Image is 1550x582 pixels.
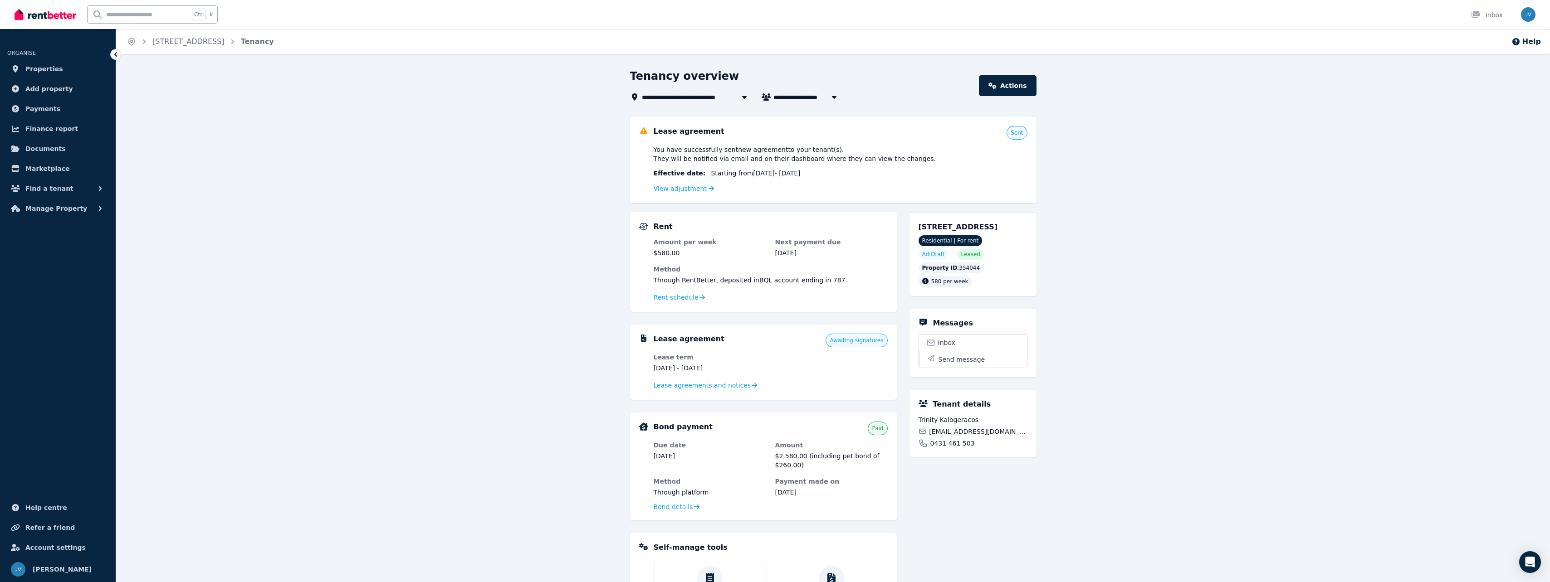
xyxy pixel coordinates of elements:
[1011,129,1023,136] span: Sent
[919,415,1027,424] span: Trinity Kalogeracos
[654,502,693,511] span: Bond details
[116,29,285,54] nav: Breadcrumb
[25,123,78,134] span: Finance report
[7,160,108,178] a: Marketplace
[654,381,758,390] a: Lease agreements and notices
[933,399,991,410] h5: Tenant details
[25,522,75,533] span: Refer a friend
[931,278,968,285] span: 580 per week
[1511,36,1541,47] button: Help
[25,183,73,194] span: Find a tenant
[152,37,225,46] a: [STREET_ADDRESS]
[775,238,888,247] dt: Next payment due
[25,542,86,553] span: Account settings
[7,538,108,557] a: Account settings
[929,427,1027,436] span: [EMAIL_ADDRESS][DOMAIN_NAME]
[654,126,724,137] h5: Lease agreement
[654,381,751,390] span: Lease agreements and notices
[939,355,985,364] span: Send message
[654,293,705,302] a: Rent schedule
[654,185,714,192] a: View adjustment
[919,223,998,231] span: [STREET_ADDRESS]
[1471,10,1503,19] div: Inbox
[775,451,888,470] dd: $2,580.00 (including pet bond of $260.00)
[7,80,108,98] a: Add property
[25,143,66,154] span: Documents
[919,335,1027,351] a: Inbox
[25,103,60,114] span: Payments
[654,542,728,553] h5: Self-manage tools
[654,238,766,247] dt: Amount per week
[33,564,92,575] span: [PERSON_NAME]
[7,179,108,198] button: Find a tenant
[192,9,206,20] span: Ctrl
[1521,7,1535,22] img: jason vlahos
[241,37,274,46] a: Tenancy
[639,422,648,431] img: Bond Details
[654,364,766,373] dd: [DATE] - [DATE]
[25,203,87,214] span: Manage Property
[711,169,800,178] span: Starting from [DATE] - [DATE]
[922,264,958,272] span: Property ID
[775,441,888,450] dt: Amount
[7,199,108,218] button: Manage Property
[7,100,108,118] a: Payments
[7,120,108,138] a: Finance report
[654,353,766,362] dt: Lease term
[872,425,883,432] span: Paid
[25,83,73,94] span: Add property
[654,276,847,284] span: Through RentBetter , deposited in BQL account ending in 787 .
[654,451,766,461] dd: [DATE]
[979,75,1036,96] a: Actions
[630,69,739,83] h1: Tenancy overview
[210,11,213,18] span: k
[654,145,936,163] span: You have successfully sent new agreement to your tenant(s) . They will be notified via email and ...
[933,318,973,329] h5: Messages
[25,63,63,74] span: Properties
[938,338,955,347] span: Inbox
[7,140,108,158] a: Documents
[654,334,724,344] h5: Lease agreement
[830,337,883,344] span: Awaiting signatures
[7,519,108,537] a: Refer a friend
[922,251,945,258] span: Ad: Draft
[654,422,713,432] h5: Bond payment
[654,169,706,178] span: Effective date :
[919,262,984,273] div: : 354044
[775,488,888,497] dd: [DATE]
[11,562,25,577] img: jason vlahos
[961,251,980,258] span: Leased
[7,499,108,517] a: Help centre
[654,477,766,486] dt: Method
[930,439,975,448] span: 0431 461 503
[7,50,36,56] span: ORGANISE
[775,248,888,257] dd: [DATE]
[25,163,69,174] span: Marketplace
[654,265,888,274] dt: Method
[919,235,983,246] span: Residential | For rent
[919,351,1027,368] button: Send message
[654,502,699,511] a: Bond details
[1519,551,1541,573] div: Open Intercom Messenger
[639,223,648,230] img: Rental Payments
[25,502,67,513] span: Help centre
[775,477,888,486] dt: Payment made on
[654,488,766,497] dd: Through platform
[7,60,108,78] a: Properties
[654,293,699,302] span: Rent schedule
[654,441,766,450] dt: Due date
[654,248,766,257] dd: $580.00
[654,221,673,232] h5: Rent
[15,8,76,21] img: RentBetter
